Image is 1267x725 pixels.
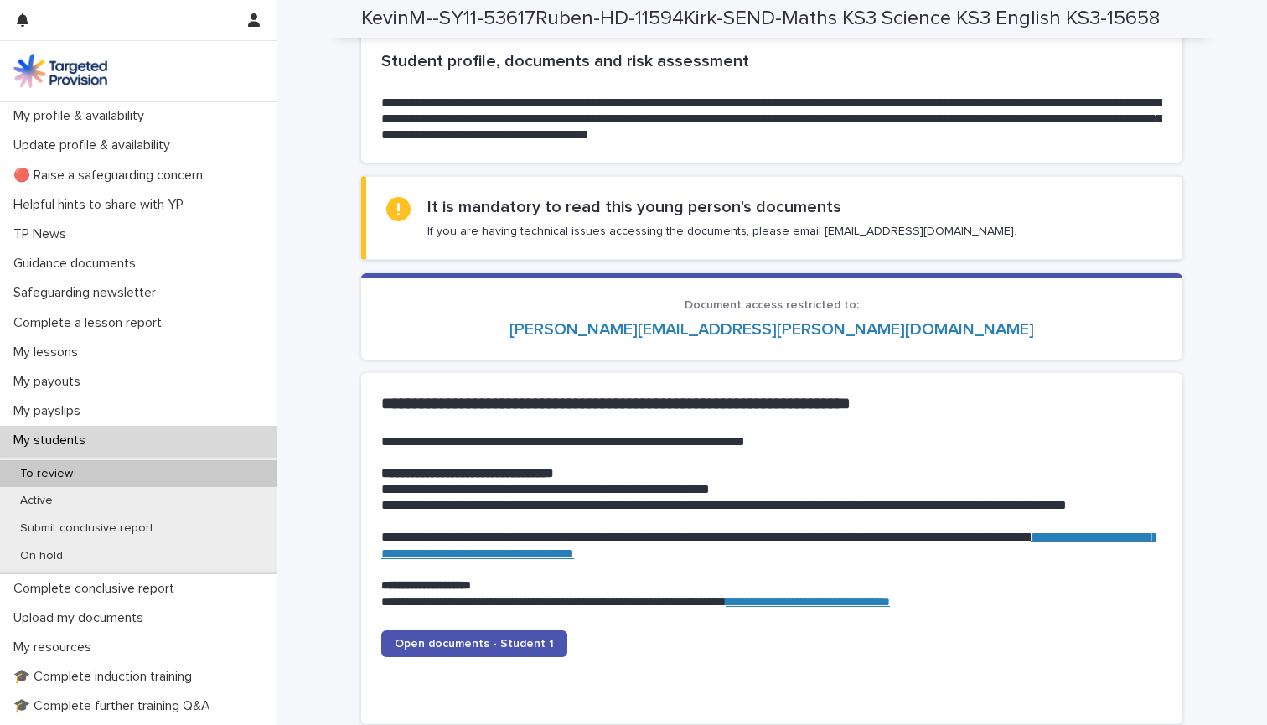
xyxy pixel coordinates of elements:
[13,54,107,88] img: M5nRWzHhSzIhMunXDL62
[381,51,1162,71] h2: Student profile, documents and risk assessment
[7,226,80,242] p: TP News
[7,698,224,714] p: 🎓 Complete further training Q&A
[7,669,205,685] p: 🎓 Complete induction training
[395,638,554,650] span: Open documents - Student 1
[7,168,216,184] p: 🔴 Raise a safeguarding concern
[427,224,1016,239] p: If you are having technical issues accessing the documents, please email [EMAIL_ADDRESS][DOMAIN_N...
[381,630,567,657] a: Open documents - Student 1
[685,299,859,311] span: Document access restricted to:
[7,197,197,213] p: Helpful hints to share with YP
[7,344,91,360] p: My lessons
[7,432,99,448] p: My students
[7,467,86,481] p: To review
[7,640,105,655] p: My resources
[7,137,184,153] p: Update profile & availability
[7,610,157,626] p: Upload my documents
[509,321,1034,338] a: [PERSON_NAME][EMAIL_ADDRESS][PERSON_NAME][DOMAIN_NAME]
[7,315,175,331] p: Complete a lesson report
[7,108,158,124] p: My profile & availability
[7,374,94,390] p: My payouts
[7,549,76,563] p: On hold
[7,256,149,272] p: Guidance documents
[7,581,188,597] p: Complete conclusive report
[7,285,169,301] p: Safeguarding newsletter
[7,494,66,508] p: Active
[427,197,841,217] h2: It is mandatory to read this young person's documents
[7,403,94,419] p: My payslips
[7,521,167,536] p: Submit conclusive report
[361,7,1160,31] h2: KevinM--SY11-53617Ruben-HD-11594Kirk-SEND-Maths KS3 Science KS3 English KS3-15658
